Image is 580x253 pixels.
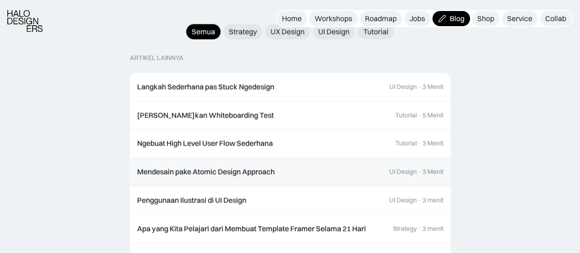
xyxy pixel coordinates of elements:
div: Roadmap [365,14,397,23]
div: · [418,83,421,91]
div: Ngebuat High Level User Flow Sederhana [137,139,273,148]
div: Jobs [409,14,425,23]
div: UX Design [271,27,304,37]
div: Service [507,14,532,23]
div: UI Design [389,83,417,91]
a: Ngebuat High Level User Flow SederhanaTutorial·3 Menit [130,129,451,158]
div: Tutorial [395,140,417,147]
a: Collab [540,11,572,26]
a: Service [502,11,538,26]
a: [PERSON_NAME]kan Whiteboarding TestTutorial·5 Menit [130,101,451,130]
div: · [418,225,421,233]
div: 5 Menit [422,112,443,119]
div: 3 Menit [422,168,443,176]
div: Tutorial [363,27,388,37]
div: [PERSON_NAME]kan Whiteboarding Test [137,111,274,120]
div: Mendesain pake Atomic Design Approach [137,167,275,177]
a: Penggunaan Ilustrasi di UI DesignUI Design·3 menit [130,186,451,215]
a: Shop [472,11,500,26]
div: Blog [450,14,464,23]
div: Home [282,14,302,23]
div: Strategy [393,225,417,233]
div: ARTIKEL LAINNYA [130,54,183,62]
div: Semua [192,27,215,37]
a: Home [276,11,307,26]
div: Workshops [315,14,352,23]
div: Shop [477,14,494,23]
a: Roadmap [359,11,402,26]
div: 3 Menit [422,140,443,147]
a: Blog [432,11,470,26]
div: 3 menit [422,197,443,204]
div: Langkah Sederhana pas Stuck Ngedesign [137,82,274,92]
a: Apa yang Kita Pelajari dari Membuat Template Framer Selama 21 HariStrategy·3 menit [130,215,451,243]
div: Penggunaan Ilustrasi di UI Design [137,196,246,205]
div: · [418,168,421,176]
div: Strategy [229,27,257,37]
div: Apa yang Kita Pelajari dari Membuat Template Framer Selama 21 Hari [137,224,366,234]
a: Workshops [309,11,358,26]
a: Langkah Sederhana pas Stuck NgedesignUI Design·3 Menit [130,73,451,101]
div: Collab [545,14,566,23]
div: · [418,112,421,119]
div: · [418,140,421,147]
a: Jobs [404,11,431,26]
div: Tutorial [395,112,417,119]
div: 3 Menit [422,83,443,91]
div: UI Design [389,197,417,204]
div: · [418,197,421,204]
div: 3 menit [422,225,443,233]
div: UI Design [318,27,349,37]
a: Mendesain pake Atomic Design ApproachUI Design·3 Menit [130,158,451,186]
div: UI Design [389,168,417,176]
